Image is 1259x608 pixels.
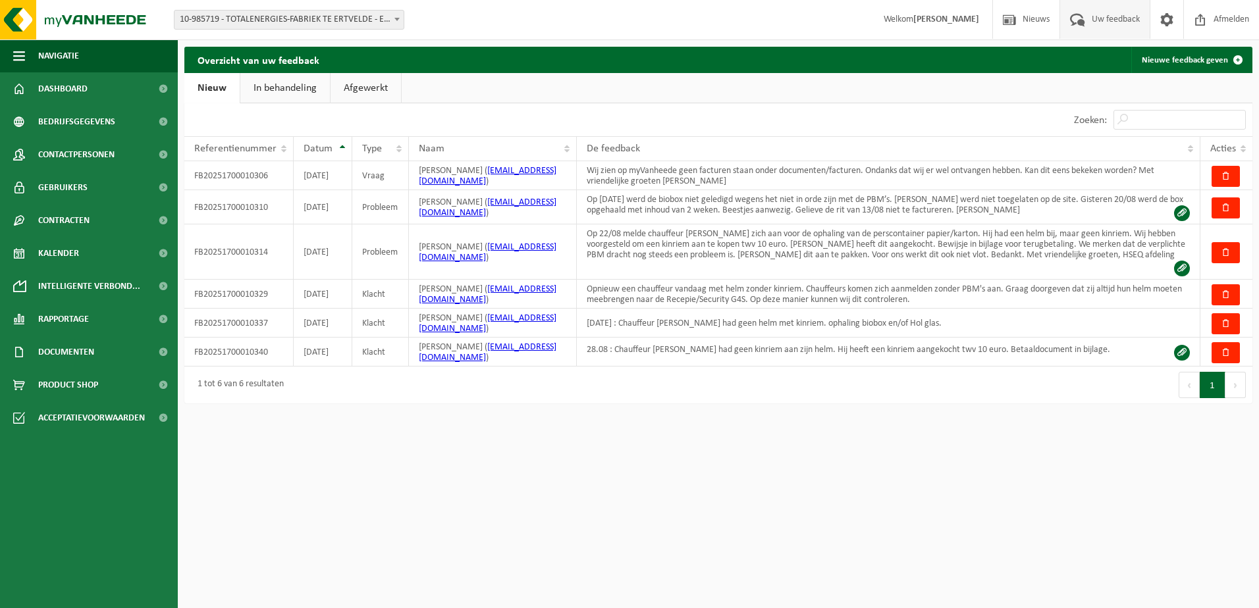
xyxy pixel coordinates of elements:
[38,72,88,105] span: Dashboard
[409,338,577,367] td: [PERSON_NAME] ( )
[38,171,88,204] span: Gebruikers
[331,73,401,103] a: Afgewerkt
[194,143,277,154] span: Referentienummer
[409,161,577,190] td: [PERSON_NAME] ( )
[419,166,556,186] a: [EMAIL_ADDRESS][DOMAIN_NAME]
[577,338,1200,367] td: 28.08 : Chauffeur [PERSON_NAME] had geen kinriem aan zijn helm. Hij heeft een kinriem aangekocht ...
[409,190,577,224] td: [PERSON_NAME] ( )
[409,224,577,280] td: [PERSON_NAME] ( )
[294,161,352,190] td: [DATE]
[352,338,409,367] td: Klacht
[577,161,1200,190] td: Wij zien op myVanheede geen facturen staan onder documenten/facturen. Ondanks dat wij er wel ontv...
[38,336,94,368] span: Documenten
[38,138,115,171] span: Contactpersonen
[294,280,352,309] td: [DATE]
[419,143,444,154] span: Naam
[419,284,556,305] a: [EMAIL_ADDRESS][DOMAIN_NAME]
[352,161,409,190] td: Vraag
[577,309,1200,338] td: [DATE] : Chauffeur [PERSON_NAME] had geen helm met kinriem. ophaling biobox en/of Hol glas.
[294,190,352,224] td: [DATE]
[304,143,333,154] span: Datum
[38,237,79,270] span: Kalender
[38,401,145,434] span: Acceptatievoorwaarden
[38,39,79,72] span: Navigatie
[184,309,294,338] td: FB20251700010337
[419,242,556,263] a: [EMAIL_ADDRESS][DOMAIN_NAME]
[577,190,1200,224] td: Op [DATE] werd de biobox niet geledigd wegens het niet in orde zijn met de PBM’s. [PERSON_NAME] w...
[294,224,352,280] td: [DATE]
[352,224,409,280] td: Probleem
[240,73,330,103] a: In behandeling
[352,280,409,309] td: Klacht
[294,338,352,367] td: [DATE]
[1200,372,1225,398] button: 1
[38,270,140,303] span: Intelligente verbond...
[419,342,556,363] a: [EMAIL_ADDRESS][DOMAIN_NAME]
[1074,115,1107,126] label: Zoeken:
[362,143,382,154] span: Type
[913,14,979,24] strong: [PERSON_NAME]
[1210,143,1236,154] span: Acties
[1131,47,1251,73] a: Nieuwe feedback geven
[409,280,577,309] td: [PERSON_NAME] ( )
[174,10,404,30] span: 10-985719 - TOTALENERGIES-FABRIEK TE ERTVELDE - ERTVELDE
[184,190,294,224] td: FB20251700010310
[184,280,294,309] td: FB20251700010329
[352,190,409,224] td: Probleem
[409,309,577,338] td: [PERSON_NAME] ( )
[38,105,115,138] span: Bedrijfsgegevens
[184,224,294,280] td: FB20251700010314
[577,280,1200,309] td: Opnieuw een chauffeur vandaag met helm zonder kinriem. Chauffeurs komen zich aanmelden zonder PBM...
[38,204,90,237] span: Contracten
[1225,372,1246,398] button: Next
[184,161,294,190] td: FB20251700010306
[419,197,556,218] a: [EMAIL_ADDRESS][DOMAIN_NAME]
[174,11,404,29] span: 10-985719 - TOTALENERGIES-FABRIEK TE ERTVELDE - ERTVELDE
[191,373,284,397] div: 1 tot 6 van 6 resultaten
[184,47,333,72] h2: Overzicht van uw feedback
[294,309,352,338] td: [DATE]
[184,73,240,103] a: Nieuw
[184,338,294,367] td: FB20251700010340
[38,368,98,401] span: Product Shop
[587,143,640,154] span: De feedback
[1179,372,1200,398] button: Previous
[419,313,556,334] a: [EMAIL_ADDRESS][DOMAIN_NAME]
[38,303,89,336] span: Rapportage
[577,224,1200,280] td: Op 22/08 melde chauffeur [PERSON_NAME] zich aan voor de ophaling van de perscontainer papier/kart...
[352,309,409,338] td: Klacht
